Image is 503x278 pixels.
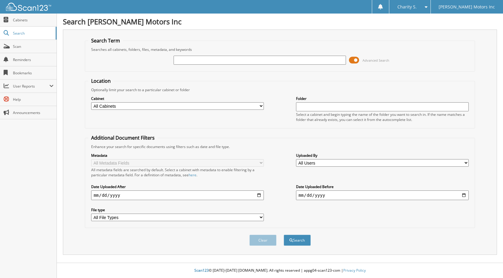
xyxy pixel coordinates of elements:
span: Announcements [13,110,54,115]
label: File type [91,207,264,212]
button: Search [284,235,311,246]
span: Help [13,97,54,102]
span: Reminders [13,57,54,62]
span: Advanced Search [363,58,389,63]
span: Scan [13,44,54,49]
input: end [296,190,469,200]
legend: Additional Document Filters [88,134,158,141]
span: Charity S. [397,5,417,9]
input: start [91,190,264,200]
label: Folder [296,96,469,101]
label: Cabinet [91,96,264,101]
div: Enhance your search for specific documents using filters such as date and file type. [88,144,472,149]
div: Searches all cabinets, folders, files, metadata, and keywords [88,47,472,52]
div: Select a cabinet and begin typing the name of the folder you want to search in. If the name match... [296,112,469,122]
label: Metadata [91,153,264,158]
button: Clear [249,235,276,246]
span: Scan123 [194,268,209,273]
h1: Search [PERSON_NAME] Motors Inc [63,17,497,26]
div: © [DATE]-[DATE] [DOMAIN_NAME]. All rights reserved | appg04-scan123-com | [57,263,503,278]
div: All metadata fields are searched by default. Select a cabinet with metadata to enable filtering b... [91,167,264,178]
span: [PERSON_NAME] Motors Inc [439,5,495,9]
a: Privacy Policy [343,268,366,273]
label: Date Uploaded After [91,184,264,189]
span: User Reports [13,84,49,89]
img: scan123-logo-white.svg [6,3,51,11]
label: Date Uploaded Before [296,184,469,189]
legend: Location [88,78,114,84]
iframe: Chat Widget [473,249,503,278]
span: Cabinets [13,17,54,23]
span: Search [13,31,53,36]
a: here [189,172,196,178]
label: Uploaded By [296,153,469,158]
div: Optionally limit your search to a particular cabinet or folder [88,87,472,92]
span: Bookmarks [13,70,54,76]
legend: Search Term [88,37,123,44]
